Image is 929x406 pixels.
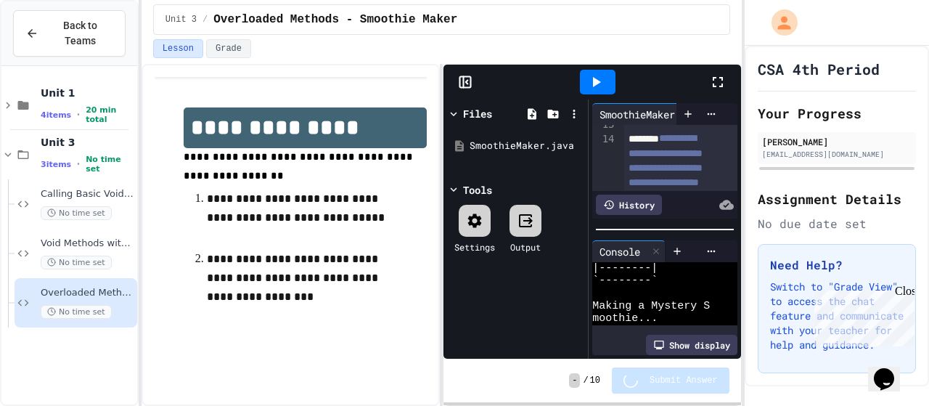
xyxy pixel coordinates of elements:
iframe: chat widget [809,285,914,346]
button: Lesson [153,39,203,58]
iframe: chat widget [868,348,914,391]
p: Switch to "Grade View" to access the chat feature and communicate with your teacher for help and ... [770,280,904,352]
span: 10 [590,375,600,386]
h2: Assignment Details [758,189,916,209]
div: 13 [592,118,616,132]
div: Console [592,244,647,259]
span: Unit 3 [41,136,134,149]
span: Overloaded Methods - Smoothie Maker [41,287,134,299]
span: Unit 1 [41,86,134,100]
span: Submit Answer [650,375,718,386]
span: 4 items [41,110,71,120]
div: 14 [592,132,616,251]
span: |--------| [592,262,658,275]
span: Back to Teams [47,18,113,49]
h2: Your Progress [758,103,916,123]
span: - [569,373,580,388]
span: • [77,109,80,121]
span: No time set [41,305,112,319]
div: Settings [454,240,495,253]
span: No time set [86,155,134,174]
button: Grade [206,39,251,58]
span: moothie... [592,312,658,325]
span: Overloaded Methods - Smoothie Maker [213,11,457,28]
span: No time set [41,206,112,220]
div: Output [510,240,541,253]
span: No time set [41,256,112,269]
div: Files [463,106,492,121]
div: Show display [646,335,737,355]
div: SmoothieMaker.java [592,107,711,122]
div: SmoothieMaker.java [470,139,583,153]
span: Void Methods with Parameters - Pizza Receipt Builder [41,237,134,250]
div: [EMAIL_ADDRESS][DOMAIN_NAME] [762,149,912,160]
span: Making a Mystery S [592,300,710,312]
div: History [596,195,662,215]
div: My Account [756,6,801,39]
span: / [583,375,588,386]
div: Tools [463,182,492,198]
span: 20 min total [86,105,134,124]
span: • [77,158,80,170]
span: Unit 3 [165,14,197,25]
h3: Need Help? [770,256,904,274]
div: Chat with us now!Close [6,6,100,92]
span: 3 items [41,160,71,169]
span: Calling Basic Void Methods [41,188,134,200]
div: No due date set [758,215,916,232]
span: `--------` [592,275,658,287]
span: / [202,14,208,25]
h1: CSA 4th Period [758,59,880,79]
div: [PERSON_NAME] [762,135,912,148]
